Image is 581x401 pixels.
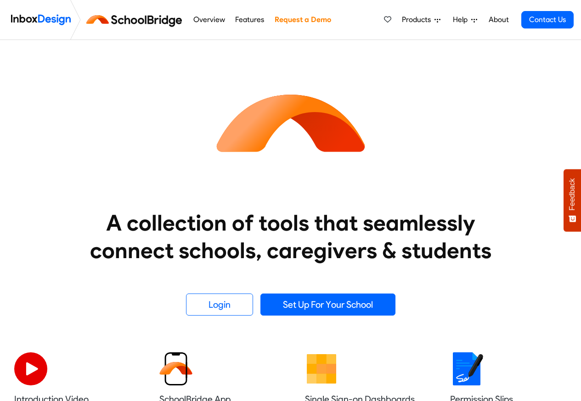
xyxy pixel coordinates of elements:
button: Feedback - Show survey [564,169,581,232]
a: Overview [191,11,227,29]
span: Products [402,14,434,25]
span: Help [453,14,471,25]
a: About [486,11,511,29]
img: 2022_01_13_icon_sb_app.svg [159,352,192,385]
a: Products [398,11,444,29]
img: schoolbridge logo [85,9,188,31]
a: Login [186,294,253,316]
a: Contact Us [521,11,574,28]
img: icon_schoolbridge.svg [208,40,373,205]
a: Features [233,11,267,29]
img: 2022_01_18_icon_signature.svg [450,352,483,385]
heading: A collection of tools that seamlessly connect schools, caregivers & students [73,209,509,264]
span: Feedback [568,178,576,210]
img: 2022_01_13_icon_grid.svg [305,352,338,385]
a: Set Up For Your School [260,294,395,316]
a: Request a Demo [272,11,333,29]
img: 2022_07_11_icon_video_playback.svg [14,352,47,385]
a: Help [449,11,481,29]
